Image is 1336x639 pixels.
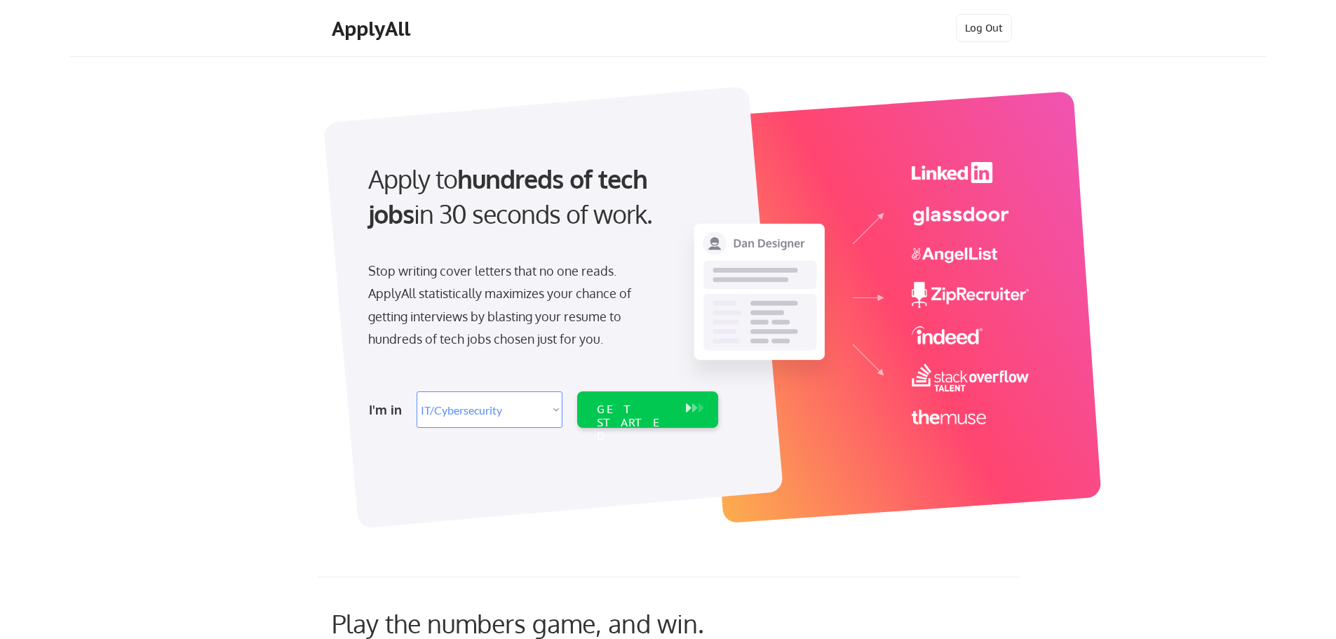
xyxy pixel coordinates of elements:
div: ApplyAll [332,17,414,41]
div: I'm in [369,398,408,421]
strong: hundreds of tech jobs [368,163,654,229]
div: Play the numbers game, and win. [332,608,767,638]
div: GET STARTED [597,403,672,443]
button: Log Out [956,14,1012,42]
div: Apply to in 30 seconds of work. [368,161,713,232]
div: Stop writing cover letters that no one reads. ApplyAll statistically maximizes your chance of get... [368,260,656,351]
